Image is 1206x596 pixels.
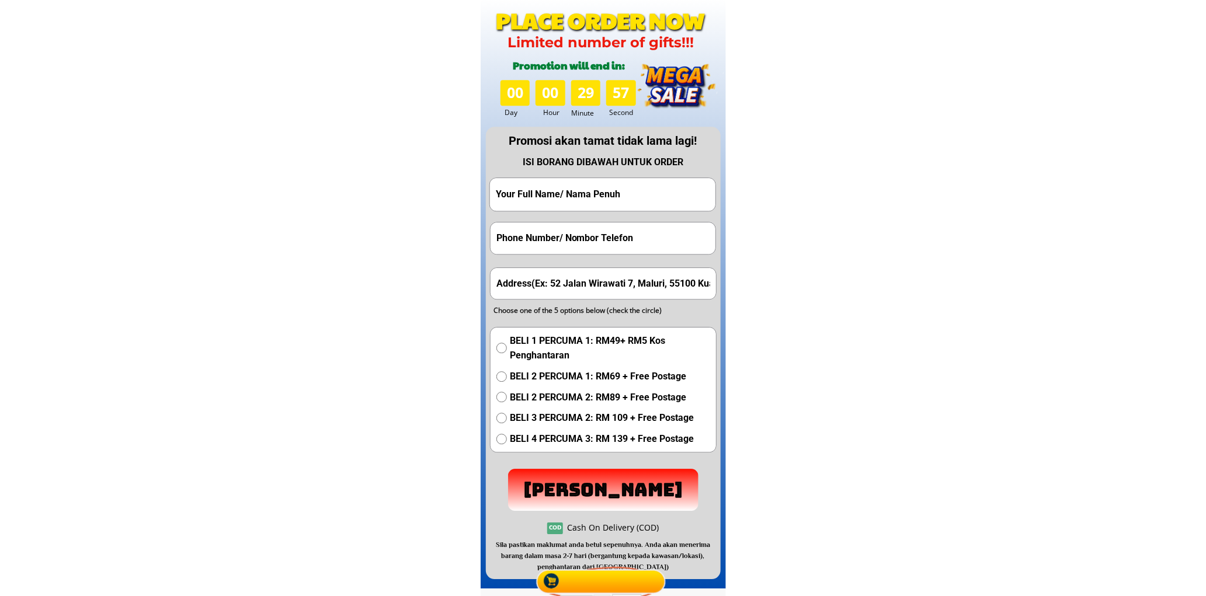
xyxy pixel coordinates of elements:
[493,305,691,316] div: Choose one of the 5 options below (check the circle)
[547,522,563,532] h3: COD
[493,268,713,299] input: Address(Ex: 52 Jalan Wirawati 7, Maluri, 55100 Kuala Lumpur)
[543,107,568,118] h3: Hour
[502,58,637,74] h3: Promotion will end in:
[493,222,713,253] input: Phone Number/ Nombor Telefon
[510,431,710,447] span: BELI 4 PERCUMA 3: RM 139 + Free Postage
[567,521,659,534] div: Cash On Delivery (COD)
[491,5,711,36] h4: PLACE ORDER NOW
[489,539,717,573] h3: Sila pastikan maklumat anda betul sepenuhnya. Anda akan menerima barang dalam masa 2-7 hari (berg...
[505,107,534,118] h3: Day
[510,333,710,363] span: BELI 1 PERCUMA 1: RM49+ RM5 Kos Penghantaran
[486,131,720,150] div: Promosi akan tamat tidak lama lagi!
[609,107,638,118] h3: Second
[486,155,720,170] div: ISI BORANG DIBAWAH UNTUK ORDER
[510,369,710,384] span: BELI 2 PERCUMA 1: RM69 + Free Postage
[497,34,704,51] h4: Limited number of gifts!!!
[508,469,698,511] p: [PERSON_NAME]
[493,178,713,211] input: Your Full Name/ Nama Penuh
[510,390,710,405] span: BELI 2 PERCUMA 2: RM89 + Free Postage
[510,410,710,426] span: BELI 3 PERCUMA 2: RM 109 + Free Postage
[572,107,604,118] h3: Minute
